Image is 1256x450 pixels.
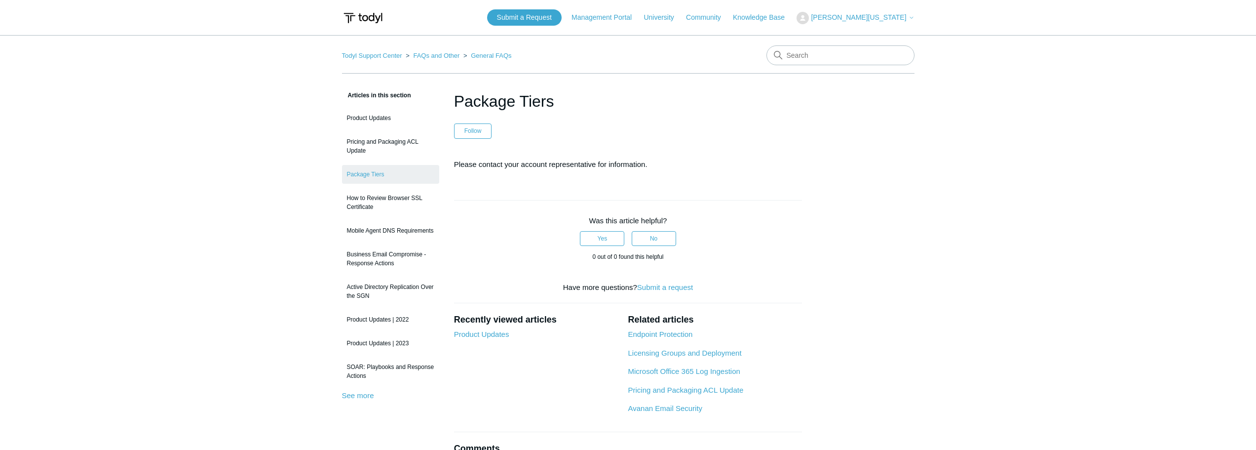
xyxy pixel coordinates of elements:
a: Knowledge Base [733,12,795,23]
a: Package Tiers [342,165,439,184]
a: See more [342,391,374,400]
a: Endpoint Protection [628,330,692,338]
a: Licensing Groups and Deployment [628,349,741,357]
a: Submit a request [637,283,693,291]
a: Mobile Agent DNS Requirements [342,221,439,240]
a: Pricing and Packaging ACL Update [342,132,439,160]
a: Microsoft Office 365 Log Ingestion [628,367,740,375]
span: 0 out of 0 found this helpful [592,253,663,260]
a: SOAR: Playbooks and Response Actions [342,358,439,385]
div: Have more questions? [454,282,802,293]
img: Todyl Support Center Help Center home page [342,9,384,27]
a: Product Updates [342,109,439,127]
a: Pricing and Packaging ACL Update [628,386,743,394]
a: Avanan Email Security [628,404,702,412]
a: Active Directory Replication Over the SGN [342,278,439,305]
a: Business Email Compromise - Response Actions [342,245,439,273]
h1: Package Tiers [454,89,802,113]
a: Management Portal [571,12,642,23]
input: Search [766,45,914,65]
span: [PERSON_NAME][US_STATE] [811,13,906,21]
a: University [644,12,684,23]
p: Please contact your account representative for information. [454,159,802,170]
a: FAQs and Other [413,52,459,59]
a: Product Updates | 2023 [342,334,439,353]
li: Todyl Support Center [342,52,404,59]
span: Was this article helpful? [589,216,667,225]
button: This article was not helpful [632,231,676,246]
a: Product Updates [454,330,509,338]
a: Product Updates | 2022 [342,310,439,329]
a: How to Review Browser SSL Certificate [342,189,439,216]
button: This article was helpful [580,231,624,246]
a: General FAQs [471,52,511,59]
li: General FAQs [461,52,512,59]
h2: Recently viewed articles [454,313,618,327]
li: FAQs and Other [404,52,461,59]
a: Todyl Support Center [342,52,402,59]
button: [PERSON_NAME][US_STATE] [797,12,914,24]
button: Follow Article [454,123,492,138]
a: Community [686,12,731,23]
h2: Related articles [628,313,802,327]
a: Submit a Request [487,9,562,26]
span: Articles in this section [342,92,411,99]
